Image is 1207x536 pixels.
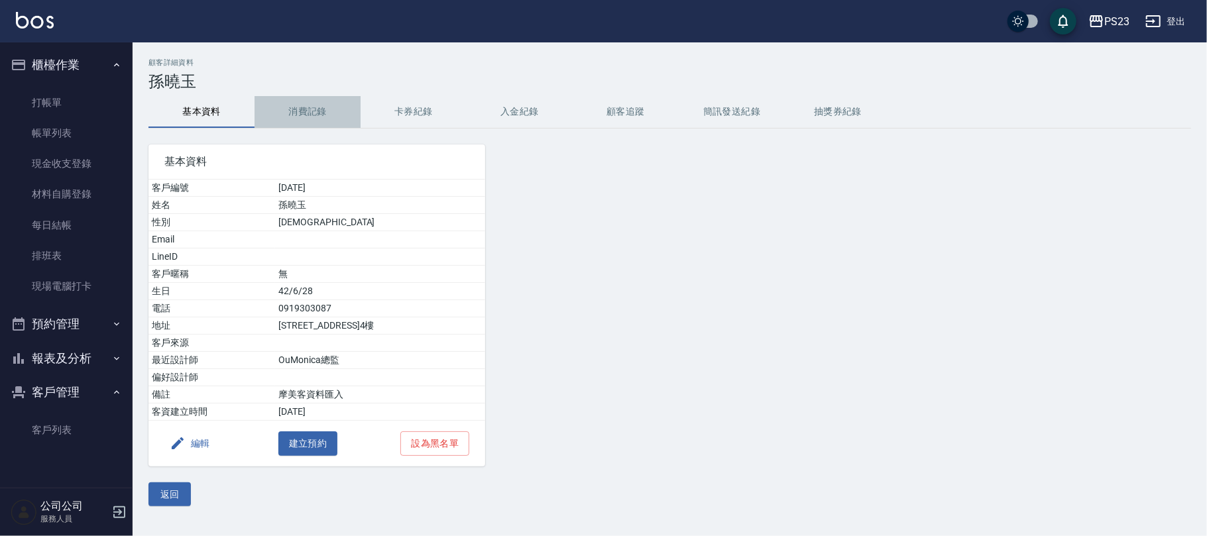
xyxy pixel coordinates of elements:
a: 材料自購登錄 [5,179,127,209]
a: 現金收支登錄 [5,148,127,179]
a: 排班表 [5,241,127,271]
a: 現場電腦打卡 [5,271,127,301]
td: 摩美客資料匯入 [275,386,485,403]
button: 入金紀錄 [467,96,573,128]
td: 客戶暱稱 [148,266,275,283]
img: Logo [16,12,54,28]
td: 客戶來源 [148,335,275,352]
button: 建立預約 [278,431,338,456]
h5: 公司公司 [40,500,108,513]
button: 櫃檯作業 [5,48,127,82]
td: 孫曉玉 [275,197,485,214]
button: 顧客追蹤 [573,96,679,128]
td: 生日 [148,283,275,300]
button: save [1050,8,1076,34]
td: 偏好設計師 [148,369,275,386]
h2: 顧客詳細資料 [148,58,1191,67]
img: Person [11,499,37,525]
button: 預約管理 [5,307,127,341]
td: 性別 [148,214,275,231]
span: 基本資料 [164,155,469,168]
p: 服務人員 [40,513,108,525]
button: PS23 [1083,8,1135,35]
button: 基本資料 [148,96,255,128]
button: 報表及分析 [5,341,127,376]
a: 客戶列表 [5,415,127,445]
td: Email [148,231,275,248]
td: 備註 [148,386,275,403]
td: 電話 [148,300,275,317]
td: 無 [275,266,485,283]
button: 設為黑名單 [400,431,469,456]
td: 姓名 [148,197,275,214]
div: PS23 [1104,13,1129,30]
td: 地址 [148,317,275,335]
td: [DEMOGRAPHIC_DATA] [275,214,485,231]
button: 消費記錄 [255,96,361,128]
td: OuMonica總監 [275,352,485,369]
button: 客戶管理 [5,375,127,409]
button: 簡訊發送紀錄 [679,96,785,128]
button: 抽獎券紀錄 [785,96,891,128]
a: 打帳單 [5,87,127,118]
td: 0919303087 [275,300,485,317]
a: 帳單列表 [5,118,127,148]
td: 最近設計師 [148,352,275,369]
td: 42/6/28 [275,283,485,300]
td: 客資建立時間 [148,403,275,421]
td: LineID [148,248,275,266]
a: 每日結帳 [5,210,127,241]
td: [DATE] [275,180,485,197]
td: [DATE] [275,403,485,421]
button: 返回 [148,482,191,507]
button: 登出 [1140,9,1191,34]
h3: 孫曉玉 [148,72,1191,91]
button: 卡券紀錄 [361,96,467,128]
td: 客戶編號 [148,180,275,197]
button: 編輯 [164,431,215,456]
td: [STREET_ADDRESS]4樓 [275,317,485,335]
